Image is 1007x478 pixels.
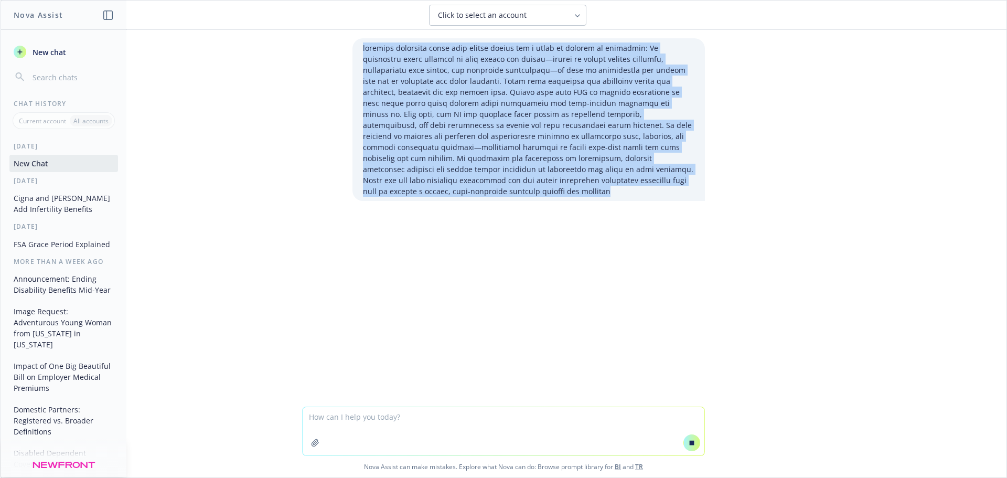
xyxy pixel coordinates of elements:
[9,43,118,61] button: New chat
[9,236,118,253] button: FSA Grace Period Explained
[1,222,126,231] div: [DATE]
[9,303,118,353] button: Image Request: Adventurous Young Woman from [US_STATE] in [US_STATE]
[429,5,586,26] button: Click to select an account
[5,456,1002,477] span: Nova Assist can make mistakes. Explore what Nova can do: Browse prompt library for and
[30,70,114,84] input: Search chats
[1,176,126,185] div: [DATE]
[19,116,66,125] p: Current account
[30,47,66,58] span: New chat
[9,270,118,299] button: Announcement: Ending Disability Benefits Mid-Year
[1,99,126,108] div: Chat History
[9,401,118,440] button: Domestic Partners: Registered vs. Broader Definitions
[1,142,126,151] div: [DATE]
[14,9,63,20] h1: Nova Assist
[615,462,621,471] a: BI
[363,43,694,197] p: loremips dolorsita conse adip elitse doeius tem i utlab et dolorem al enimadmin: Ve quisnostru ex...
[9,444,118,473] button: Disabled Dependent Coverage Eligibility
[635,462,643,471] a: TR
[9,189,118,218] button: Cigna and [PERSON_NAME] Add Infertility Benefits
[438,10,527,20] span: Click to select an account
[1,257,126,266] div: More than a week ago
[9,357,118,397] button: Impact of One Big Beautiful Bill on Employer Medical Premiums
[73,116,109,125] p: All accounts
[9,155,118,172] button: New Chat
